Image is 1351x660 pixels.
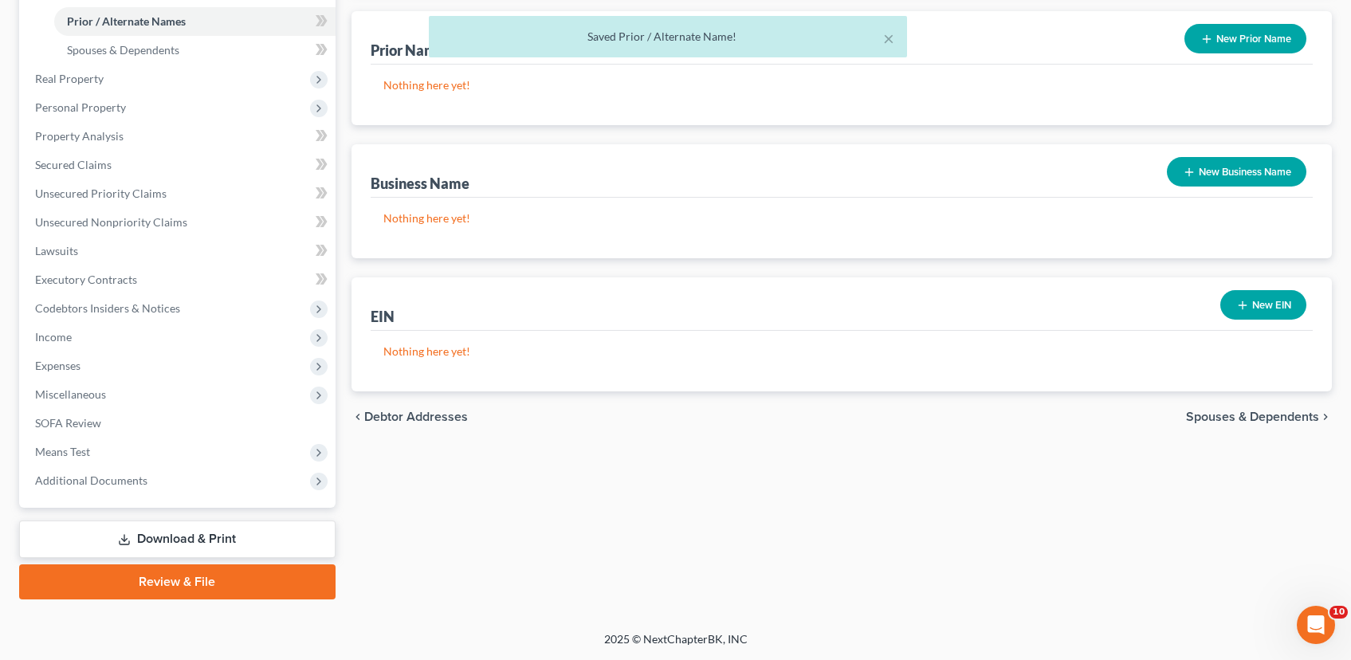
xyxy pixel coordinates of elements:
span: Income [35,330,72,344]
p: Nothing here yet! [383,344,1300,359]
span: Executory Contracts [35,273,137,286]
span: Unsecured Priority Claims [35,187,167,200]
span: SOFA Review [35,416,101,430]
iframe: Intercom live chat [1297,606,1335,644]
span: Debtor Addresses [364,411,468,423]
i: chevron_right [1319,411,1332,423]
div: EIN [371,307,395,326]
a: Unsecured Priority Claims [22,179,336,208]
p: Nothing here yet! [383,77,1300,93]
span: Means Test [35,445,90,458]
p: Nothing here yet! [383,210,1300,226]
span: Secured Claims [35,158,112,171]
span: Property Analysis [35,129,124,143]
span: Codebtors Insiders & Notices [35,301,180,315]
span: Unsecured Nonpriority Claims [35,215,187,229]
span: Prior / Alternate Names [67,14,186,28]
a: Prior / Alternate Names [54,7,336,36]
span: Lawsuits [35,244,78,257]
a: Download & Print [19,521,336,558]
button: Spouses & Dependents chevron_right [1186,411,1332,423]
button: New Business Name [1167,157,1306,187]
div: Saved Prior / Alternate Name! [442,29,894,45]
a: Lawsuits [22,237,336,265]
span: 10 [1329,606,1348,619]
span: Expenses [35,359,81,372]
span: Miscellaneous [35,387,106,401]
a: Executory Contracts [22,265,336,294]
button: New EIN [1220,290,1306,320]
span: Additional Documents [35,473,147,487]
a: SOFA Review [22,409,336,438]
button: × [883,29,894,48]
span: Real Property [35,72,104,85]
i: chevron_left [351,411,364,423]
button: chevron_left Debtor Addresses [351,411,468,423]
a: Unsecured Nonpriority Claims [22,208,336,237]
span: Personal Property [35,100,126,114]
a: Secured Claims [22,151,336,179]
a: Property Analysis [22,122,336,151]
span: Spouses & Dependents [1186,411,1319,423]
div: Business Name [371,174,469,193]
div: 2025 © NextChapterBK, INC [222,631,1130,660]
a: Review & File [19,564,336,599]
